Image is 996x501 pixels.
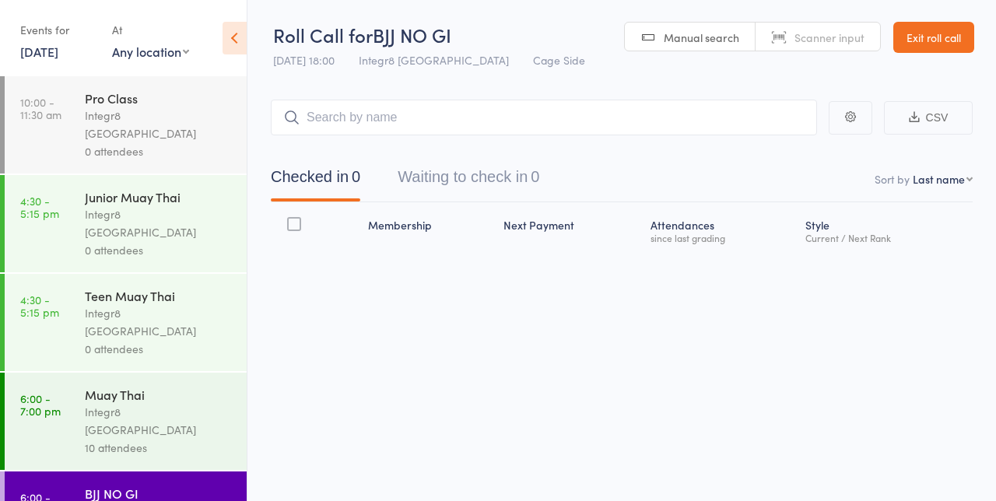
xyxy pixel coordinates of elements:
[533,52,585,68] span: Cage Side
[352,168,360,185] div: 0
[5,274,247,371] a: 4:30 -5:15 pmTeen Muay ThaiIntegr8 [GEOGRAPHIC_DATA]0 attendees
[85,107,233,142] div: Integr8 [GEOGRAPHIC_DATA]
[359,52,509,68] span: Integr8 [GEOGRAPHIC_DATA]
[85,403,233,439] div: Integr8 [GEOGRAPHIC_DATA]
[271,160,360,201] button: Checked in0
[85,188,233,205] div: Junior Muay Thai
[112,17,189,43] div: At
[5,175,247,272] a: 4:30 -5:15 pmJunior Muay ThaiIntegr8 [GEOGRAPHIC_DATA]0 attendees
[913,171,965,187] div: Last name
[20,17,96,43] div: Events for
[805,233,966,243] div: Current / Next Rank
[85,439,233,457] div: 10 attendees
[531,168,539,185] div: 0
[85,340,233,358] div: 0 attendees
[20,392,61,417] time: 6:00 - 7:00 pm
[373,22,451,47] span: BJJ NO GI
[20,293,59,318] time: 4:30 - 5:15 pm
[273,22,373,47] span: Roll Call for
[497,209,645,250] div: Next Payment
[271,100,817,135] input: Search by name
[85,205,233,241] div: Integr8 [GEOGRAPHIC_DATA]
[85,304,233,340] div: Integr8 [GEOGRAPHIC_DATA]
[85,386,233,403] div: Muay Thai
[893,22,974,53] a: Exit roll call
[794,30,864,45] span: Scanner input
[85,142,233,160] div: 0 attendees
[20,43,58,60] a: [DATE]
[799,209,973,250] div: Style
[5,373,247,470] a: 6:00 -7:00 pmMuay ThaiIntegr8 [GEOGRAPHIC_DATA]10 attendees
[644,209,798,250] div: Atten­dances
[884,101,973,135] button: CSV
[20,96,61,121] time: 10:00 - 11:30 am
[875,171,910,187] label: Sort by
[85,89,233,107] div: Pro Class
[112,43,189,60] div: Any location
[5,76,247,173] a: 10:00 -11:30 amPro ClassIntegr8 [GEOGRAPHIC_DATA]0 attendees
[20,194,59,219] time: 4:30 - 5:15 pm
[273,52,335,68] span: [DATE] 18:00
[362,209,497,250] div: Membership
[398,160,539,201] button: Waiting to check in0
[651,233,792,243] div: since last grading
[85,287,233,304] div: Teen Muay Thai
[664,30,739,45] span: Manual search
[85,241,233,259] div: 0 attendees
